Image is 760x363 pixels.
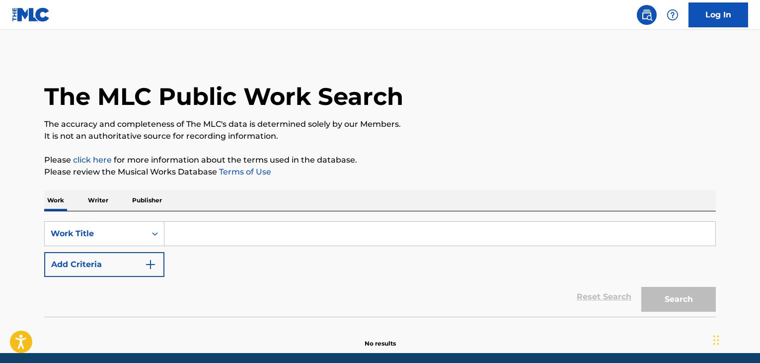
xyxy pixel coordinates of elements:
a: Terms of Use [217,167,271,177]
p: It is not an authoritative source for recording information. [44,130,716,142]
p: Publisher [129,190,165,211]
form: Search Form [44,221,716,317]
img: 9d2ae6d4665cec9f34b9.svg [145,259,156,271]
div: Drag [713,325,719,355]
p: No results [365,327,396,348]
iframe: Chat Widget [710,315,760,363]
p: Writer [85,190,111,211]
p: The accuracy and completeness of The MLC's data is determined solely by our Members. [44,118,716,130]
img: MLC Logo [12,7,50,22]
p: Please review the Musical Works Database [44,166,716,178]
p: Work [44,190,67,211]
a: Public Search [637,5,657,25]
img: search [641,9,653,21]
img: help [667,9,679,21]
div: Work Title [51,228,140,240]
div: Help [663,5,683,25]
p: Please for more information about the terms used in the database. [44,154,716,166]
button: Add Criteria [44,252,164,277]
a: click here [73,155,112,165]
h1: The MLC Public Work Search [44,82,403,111]
a: Log In [688,2,748,27]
